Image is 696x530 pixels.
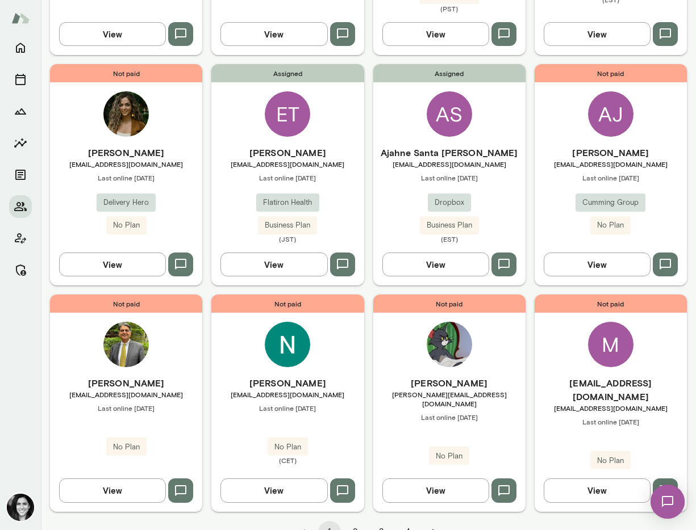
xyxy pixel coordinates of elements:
[50,403,202,413] span: Last online [DATE]
[590,220,631,231] span: No Plan
[9,36,32,59] button: Home
[211,376,364,390] h6: [PERSON_NAME]
[59,22,166,46] button: View
[103,322,149,367] img: Rajesh Manghani
[373,4,526,13] span: (PST)
[420,220,479,231] span: Business Plan
[535,376,687,403] h6: [EMAIL_ADDRESS][DOMAIN_NAME]
[106,441,147,453] span: No Plan
[382,253,489,276] button: View
[211,146,364,159] h6: [PERSON_NAME]
[268,441,308,453] span: No Plan
[211,64,364,82] span: Assigned
[50,146,202,159] h6: [PERSON_NAME]
[220,253,327,276] button: View
[103,91,149,137] img: Najla Elmachtoub
[211,403,364,413] span: Last online [DATE]
[535,403,687,413] span: [EMAIL_ADDRESS][DOMAIN_NAME]
[258,220,317,231] span: Business Plan
[256,197,319,208] span: Flatiron Health
[59,253,166,276] button: View
[382,22,489,46] button: View
[373,295,526,313] span: Not paid
[427,322,472,367] img: Kaj Eriksson
[9,195,32,218] button: Members
[373,413,526,422] span: Last online [DATE]
[50,390,202,399] span: [EMAIL_ADDRESS][DOMAIN_NAME]
[429,451,469,462] span: No Plan
[211,456,364,465] span: (CET)
[211,390,364,399] span: [EMAIL_ADDRESS][DOMAIN_NAME]
[535,295,687,313] span: Not paid
[220,478,327,502] button: View
[382,478,489,502] button: View
[535,417,687,426] span: Last online [DATE]
[576,197,645,208] span: Cumming Group
[373,159,526,169] span: [EMAIL_ADDRESS][DOMAIN_NAME]
[9,68,32,91] button: Sessions
[9,163,32,186] button: Documents
[106,220,147,231] span: No Plan
[211,234,364,243] span: (JST)
[265,322,310,367] img: Najma Khorram
[544,253,651,276] button: View
[9,227,32,250] button: Client app
[50,376,202,390] h6: [PERSON_NAME]
[50,295,202,313] span: Not paid
[9,259,32,281] button: Manage
[373,376,526,390] h6: [PERSON_NAME]
[544,478,651,502] button: View
[535,146,687,159] h6: [PERSON_NAME]
[373,234,526,243] span: (EST)
[9,100,32,123] button: Growth Plan
[11,7,30,29] img: Mento
[265,91,310,137] div: ET
[50,159,202,169] span: [EMAIL_ADDRESS][DOMAIN_NAME]
[373,64,526,82] span: Assigned
[211,173,364,182] span: Last online [DATE]
[588,91,634,137] div: AJ
[428,197,471,208] span: Dropbox
[211,159,364,169] span: [EMAIL_ADDRESS][DOMAIN_NAME]
[7,494,34,521] img: Jamie Albers
[588,322,634,367] div: M
[50,173,202,182] span: Last online [DATE]
[535,173,687,182] span: Last online [DATE]
[97,197,156,208] span: Delivery Hero
[535,159,687,169] span: [EMAIL_ADDRESS][DOMAIN_NAME]
[373,173,526,182] span: Last online [DATE]
[544,22,651,46] button: View
[373,146,526,159] h6: Ajahne Santa [PERSON_NAME]
[9,132,32,154] button: Insights
[50,64,202,82] span: Not paid
[373,390,526,408] span: [PERSON_NAME][EMAIL_ADDRESS][DOMAIN_NAME]
[590,455,631,466] span: No Plan
[211,295,364,313] span: Not paid
[535,64,687,82] span: Not paid
[427,91,472,137] div: AS
[59,478,166,502] button: View
[220,22,327,46] button: View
